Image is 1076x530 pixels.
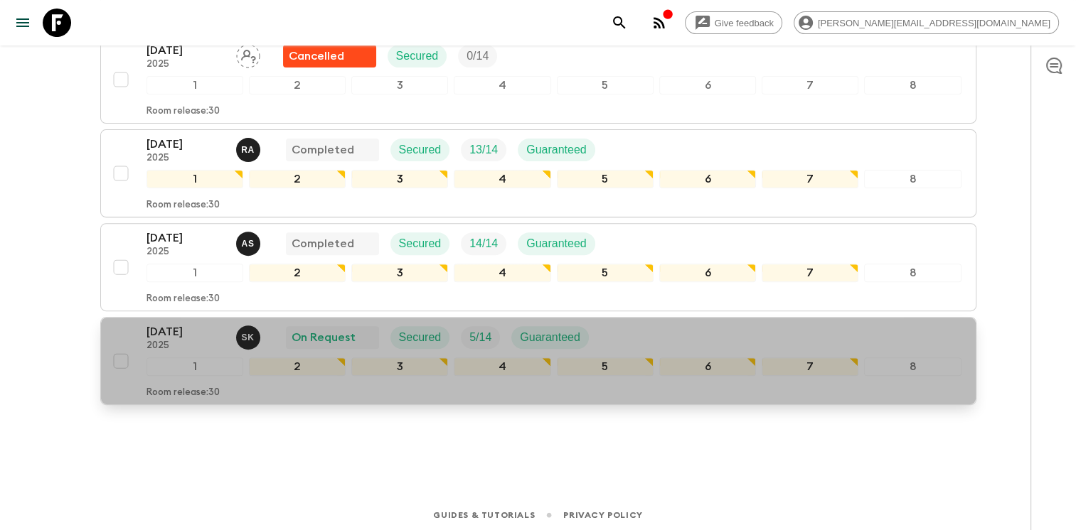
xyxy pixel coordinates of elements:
[100,129,976,217] button: [DATE]2025Raivis AireCompletedSecuredTrip FillGuaranteed12345678Room release:30
[454,264,550,282] div: 4
[461,232,506,255] div: Trip Fill
[461,326,500,349] div: Trip Fill
[557,264,654,282] div: 5
[399,329,442,346] p: Secured
[351,76,448,94] div: 3
[864,76,961,94] div: 8
[467,48,489,65] p: 0 / 14
[100,317,976,405] button: [DATE]2025Sergei KolesnikOn RequestSecuredTrip FillGuaranteed12345678Room release:30
[762,76,858,94] div: 7
[289,48,344,65] p: Cancelled
[147,59,225,70] p: 2025
[454,357,550,376] div: 4
[454,170,550,188] div: 4
[147,340,225,352] p: 2025
[292,141,354,158] p: Completed
[236,325,263,350] button: SK
[147,106,220,117] p: Room release: 30
[526,141,587,158] p: Guaranteed
[864,357,961,376] div: 8
[9,9,37,37] button: menu
[399,141,442,158] p: Secured
[526,235,587,252] p: Guaranteed
[605,9,634,37] button: search adventures
[762,264,858,282] div: 7
[458,45,497,67] div: Trip Fill
[147,357,243,376] div: 1
[390,326,450,349] div: Secured
[469,235,498,252] p: 14 / 14
[147,293,220,305] p: Room release: 30
[147,264,243,282] div: 1
[433,507,535,523] a: Guides & Tutorials
[659,76,756,94] div: 6
[249,76,346,94] div: 2
[242,332,255,343] p: S K
[147,170,243,188] div: 1
[236,330,263,341] span: Sergei Kolesnik
[351,170,448,188] div: 3
[762,357,858,376] div: 7
[390,232,450,255] div: Secured
[557,357,654,376] div: 5
[557,76,654,94] div: 5
[685,11,782,34] a: Give feedback
[147,323,225,340] p: [DATE]
[557,170,654,188] div: 5
[147,136,225,153] p: [DATE]
[147,42,225,59] p: [DATE]
[249,264,346,282] div: 2
[147,153,225,164] p: 2025
[100,223,976,311] button: [DATE]2025Agnis SirmaisCompletedSecuredTrip FillGuaranteed12345678Room release:30
[461,139,506,161] div: Trip Fill
[469,329,491,346] p: 5 / 14
[292,235,354,252] p: Completed
[147,200,220,211] p: Room release: 30
[147,247,225,258] p: 2025
[147,229,225,247] p: [DATE]
[864,170,961,188] div: 8
[249,170,346,188] div: 2
[283,45,376,67] div: Flash Pack cancellation
[292,329,356,346] p: On Request
[707,18,782,28] span: Give feedback
[236,48,260,60] span: Assign pack leader
[390,139,450,161] div: Secured
[396,48,439,65] p: Secured
[351,264,448,282] div: 3
[351,357,448,376] div: 3
[659,264,756,282] div: 6
[454,76,550,94] div: 4
[810,18,1058,28] span: [PERSON_NAME][EMAIL_ADDRESS][DOMAIN_NAME]
[659,357,756,376] div: 6
[563,507,642,523] a: Privacy Policy
[659,170,756,188] div: 6
[236,236,263,247] span: Agnis Sirmais
[469,141,498,158] p: 13 / 14
[236,142,263,153] span: Raivis Aire
[520,329,580,346] p: Guaranteed
[249,357,346,376] div: 2
[794,11,1059,34] div: [PERSON_NAME][EMAIL_ADDRESS][DOMAIN_NAME]
[762,170,858,188] div: 7
[100,36,976,124] button: [DATE]2025Assign pack leaderFlash Pack cancellationSecuredTrip Fill12345678Room release:30
[864,264,961,282] div: 8
[399,235,442,252] p: Secured
[147,76,243,94] div: 1
[147,387,220,399] p: Room release: 30
[388,45,447,67] div: Secured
